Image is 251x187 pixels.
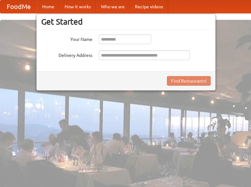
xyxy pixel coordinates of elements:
[37,0,59,13] a: Home
[41,51,92,58] label: Delivery Address
[130,0,168,13] a: Recipe videos
[96,0,130,13] a: Who we are
[41,35,92,43] label: Your Name
[41,17,211,27] h3: Get Started
[59,0,96,13] a: How it works
[0,0,37,13] a: FoodMe
[167,76,211,86] button: Find Restaurants!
